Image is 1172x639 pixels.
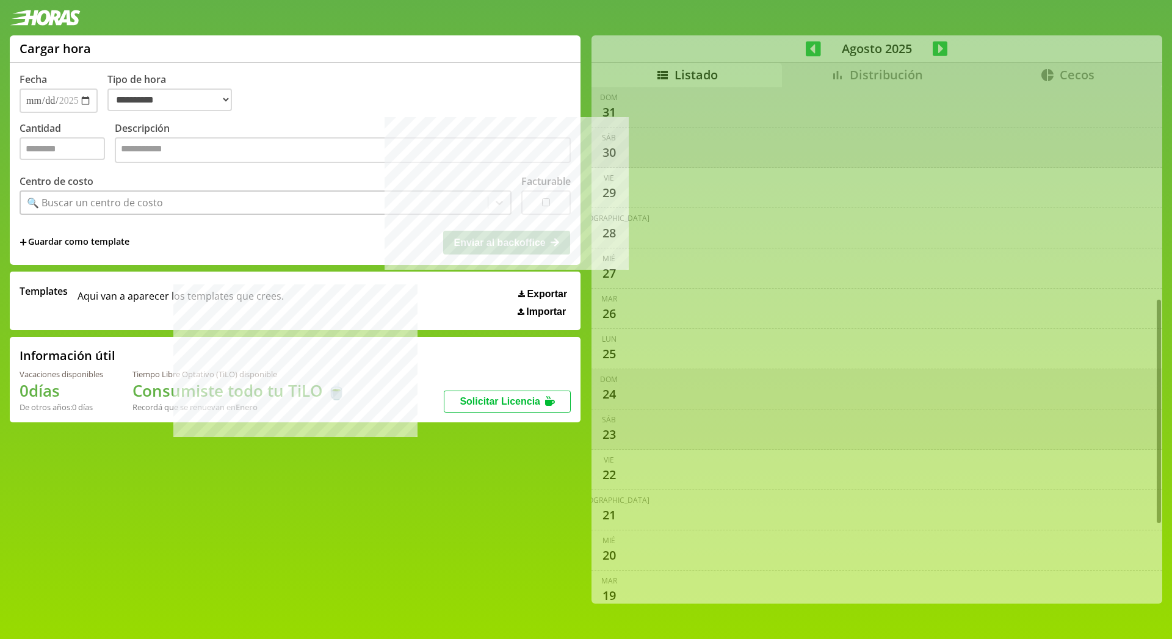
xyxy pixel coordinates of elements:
[132,380,346,402] h1: Consumiste todo tu TiLO 🍵
[115,121,571,166] label: Descripción
[10,10,81,26] img: logotipo
[107,73,242,113] label: Tipo de hora
[20,380,103,402] h1: 0 días
[460,396,540,406] span: Solicitar Licencia
[20,175,93,188] label: Centro de costo
[521,175,571,188] label: Facturable
[527,289,567,300] span: Exportar
[78,284,284,317] span: Aqui van a aparecer los templates que crees.
[132,402,346,413] div: Recordá que se renuevan en
[20,121,115,166] label: Cantidad
[20,137,105,160] input: Cantidad
[526,306,566,317] span: Importar
[444,391,571,413] button: Solicitar Licencia
[236,402,258,413] b: Enero
[20,73,47,86] label: Fecha
[515,288,571,300] button: Exportar
[20,236,129,249] span: +Guardar como template
[132,369,346,380] div: Tiempo Libre Optativo (TiLO) disponible
[27,196,163,209] div: 🔍 Buscar un centro de costo
[20,284,68,298] span: Templates
[20,402,103,413] div: De otros años: 0 días
[20,40,91,57] h1: Cargar hora
[115,137,571,163] textarea: Descripción
[20,347,115,364] h2: Información útil
[107,88,232,111] select: Tipo de hora
[20,236,27,249] span: +
[20,369,103,380] div: Vacaciones disponibles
